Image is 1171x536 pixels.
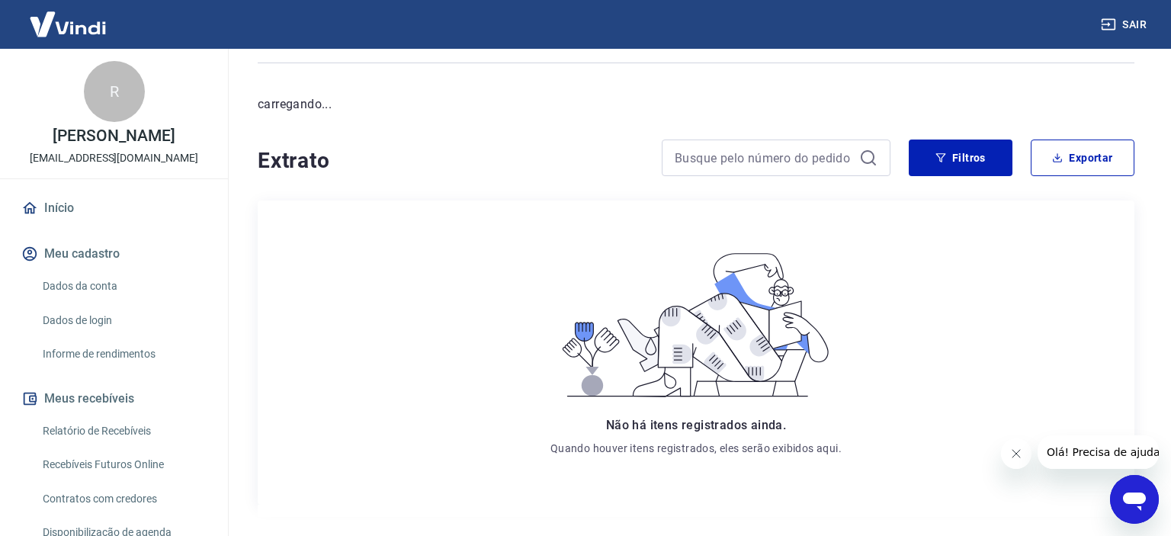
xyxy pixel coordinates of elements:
[18,191,210,225] a: Início
[18,382,210,416] button: Meus recebíveis
[1001,438,1031,469] iframe: Fechar mensagem
[550,441,842,456] p: Quando houver itens registrados, eles serão exibidos aqui.
[9,11,128,23] span: Olá! Precisa de ajuda?
[18,1,117,47] img: Vindi
[1038,435,1159,469] iframe: Mensagem da empresa
[37,339,210,370] a: Informe de rendimentos
[606,418,786,432] span: Não há itens registrados ainda.
[30,150,198,166] p: [EMAIL_ADDRESS][DOMAIN_NAME]
[18,237,210,271] button: Meu cadastro
[909,140,1012,176] button: Filtros
[37,483,210,515] a: Contratos com credores
[37,271,210,302] a: Dados da conta
[84,61,145,122] div: R
[53,128,175,144] p: [PERSON_NAME]
[1110,475,1159,524] iframe: Botão para abrir a janela de mensagens
[675,146,853,169] input: Busque pelo número do pedido
[258,95,1134,114] p: carregando...
[1098,11,1153,39] button: Sair
[1031,140,1134,176] button: Exportar
[37,305,210,336] a: Dados de login
[258,146,643,176] h4: Extrato
[37,449,210,480] a: Recebíveis Futuros Online
[37,416,210,447] a: Relatório de Recebíveis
